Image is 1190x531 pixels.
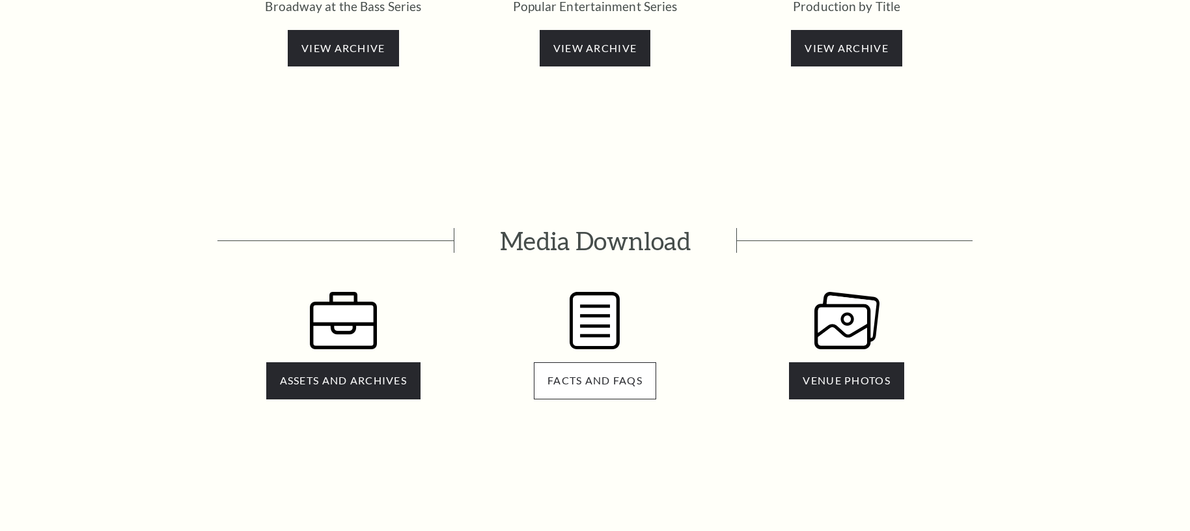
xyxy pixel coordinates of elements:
span: View Archive [805,42,888,54]
span: VIEW ARCHIVE [301,42,385,54]
a: ASSETS AND ARCHIVES [266,362,421,399]
span: FACTS AND FAQS [547,374,643,386]
span: VENUE PHOTOS [803,374,890,386]
a: VIEW ARCHIVE [540,30,650,66]
a: VIEW ARCHIVE [288,30,398,66]
a: FACTS AND FAQS [534,362,656,399]
span: VIEW ARCHIVE [553,42,637,54]
a: View Archive [791,30,902,66]
span: ASSETS AND ARCHIVES [280,374,407,386]
a: VENUE PHOTOS [789,362,904,399]
span: Media Download [454,228,737,253]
